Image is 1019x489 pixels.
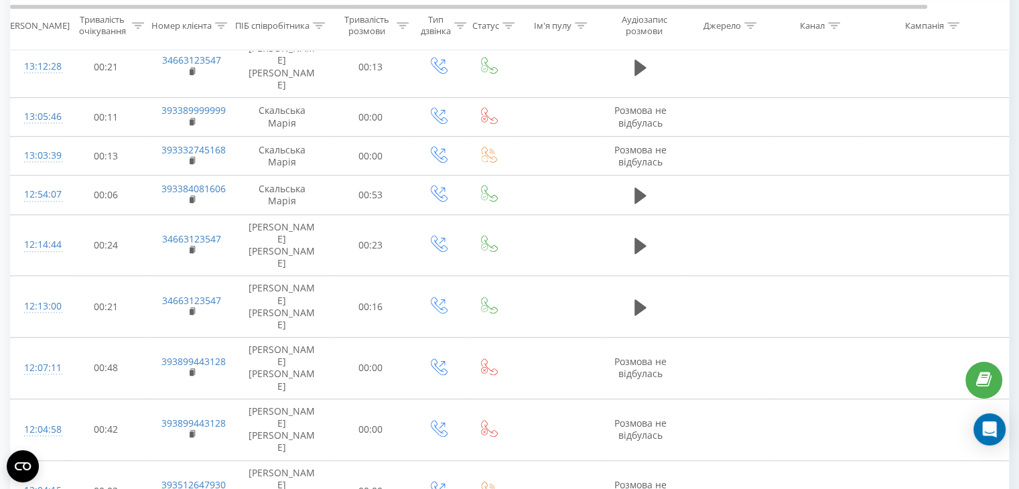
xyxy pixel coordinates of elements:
[64,137,148,176] td: 00:13
[329,214,413,276] td: 00:23
[64,214,148,276] td: 00:24
[64,98,148,137] td: 00:11
[614,417,667,441] span: Розмова не відбулась
[235,19,310,31] div: ПІБ співробітника
[64,176,148,214] td: 00:06
[614,143,667,168] span: Розмова не відбулась
[235,214,329,276] td: [PERSON_NAME] [PERSON_NAME]
[24,355,51,381] div: 12:07:11
[800,19,825,31] div: Канал
[973,413,1006,445] div: Open Intercom Messenger
[703,19,741,31] div: Джерело
[24,104,51,130] div: 13:05:46
[612,14,677,37] div: Аудіозапис розмови
[151,19,212,31] div: Номер клієнта
[329,36,413,98] td: 00:13
[235,338,329,399] td: [PERSON_NAME] [PERSON_NAME]
[64,36,148,98] td: 00:21
[161,355,226,368] a: 393899443128
[905,19,944,31] div: Кампанія
[329,338,413,399] td: 00:00
[161,417,226,429] a: 393899443128
[235,98,329,137] td: Скальська Марія
[161,143,226,156] a: 393332745168
[2,19,70,31] div: [PERSON_NAME]
[24,417,51,443] div: 12:04:58
[7,450,39,482] button: Open CMP widget
[614,104,667,129] span: Розмова не відбулась
[162,54,221,66] a: 34663123547
[161,104,226,117] a: 393389999999
[235,176,329,214] td: Скальська Марія
[235,276,329,338] td: [PERSON_NAME] [PERSON_NAME]
[235,137,329,176] td: Скальська Марія
[329,137,413,176] td: 00:00
[24,232,51,258] div: 12:14:44
[162,294,221,307] a: 34663123547
[614,355,667,380] span: Розмова не відбулась
[64,399,148,460] td: 00:42
[24,143,51,169] div: 13:03:39
[64,276,148,338] td: 00:21
[472,19,499,31] div: Статус
[329,98,413,137] td: 00:00
[329,276,413,338] td: 00:16
[24,54,51,80] div: 13:12:28
[235,399,329,460] td: [PERSON_NAME] [PERSON_NAME]
[64,338,148,399] td: 00:48
[161,182,226,195] a: 393384081606
[24,182,51,208] div: 12:54:07
[421,14,451,37] div: Тип дзвінка
[329,176,413,214] td: 00:53
[329,399,413,460] td: 00:00
[24,293,51,320] div: 12:13:00
[76,14,129,37] div: Тривалість очікування
[534,19,571,31] div: Ім'я пулу
[162,232,221,245] a: 34663123547
[340,14,393,37] div: Тривалість розмови
[235,36,329,98] td: [PERSON_NAME] [PERSON_NAME]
